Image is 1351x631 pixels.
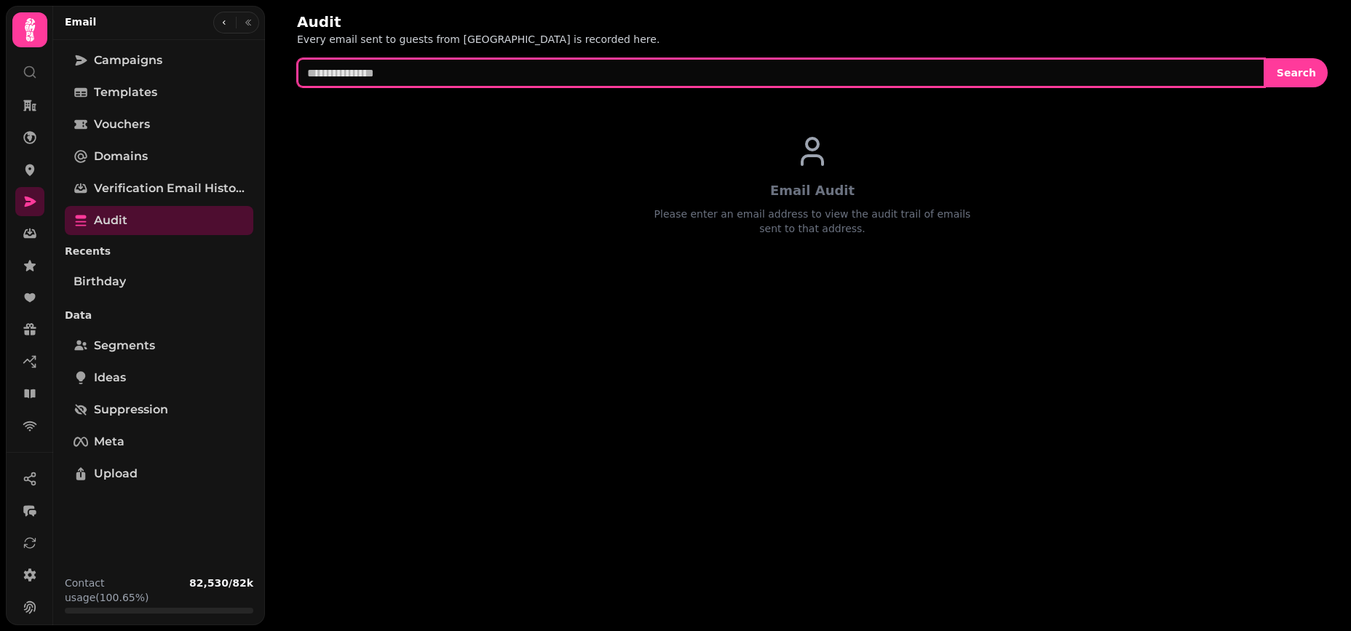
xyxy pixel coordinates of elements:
[94,369,126,386] span: Ideas
[94,148,148,165] span: Domains
[65,238,253,264] p: Recents
[65,427,253,456] a: Meta
[65,206,253,235] a: Audit
[189,577,253,589] b: 82,530 / 82k
[65,46,253,75] a: Campaigns
[297,12,577,32] h2: Audit
[94,84,157,101] span: Templates
[74,273,126,290] span: Birthday
[65,15,96,29] h2: Email
[94,116,150,133] span: Vouchers
[1277,68,1316,78] span: Search
[65,363,253,392] a: Ideas
[65,331,253,360] a: Segments
[65,267,253,296] a: Birthday
[65,302,253,328] p: Data
[65,395,253,424] a: Suppression
[94,465,138,483] span: Upload
[65,78,253,107] a: Templates
[53,40,265,564] nav: Tabs
[94,212,127,229] span: Audit
[65,459,253,488] a: Upload
[94,180,245,197] span: Verification email history
[297,32,659,47] p: Every email sent to guests from [GEOGRAPHIC_DATA] is recorded here.
[94,401,168,418] span: Suppression
[94,337,155,354] span: Segments
[770,180,855,201] div: Email Audit
[1265,58,1328,87] button: Search
[94,52,162,69] span: Campaigns
[65,110,253,139] a: Vouchers
[649,207,975,236] div: Please enter an email address to view the audit trail of emails sent to that address.
[65,142,253,171] a: Domains
[65,174,253,203] a: Verification email history
[94,433,124,451] span: Meta
[65,576,183,605] p: Contact usage (100.65%)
